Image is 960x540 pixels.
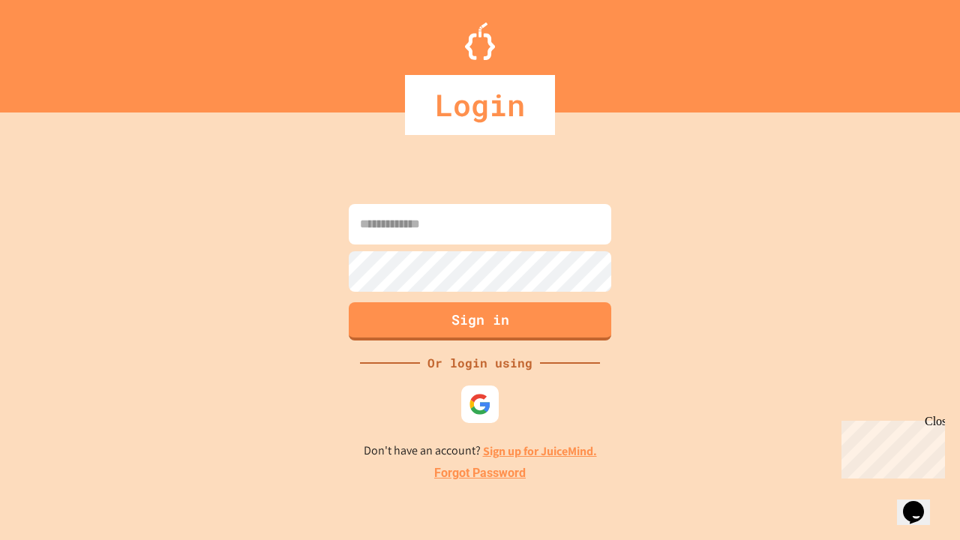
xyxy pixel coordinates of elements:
div: Chat with us now!Close [6,6,103,95]
img: google-icon.svg [469,393,491,415]
a: Sign up for JuiceMind. [483,443,597,459]
img: Logo.svg [465,22,495,60]
button: Sign in [349,302,611,340]
div: Login [405,75,555,135]
div: Or login using [420,354,540,372]
p: Don't have an account? [364,442,597,460]
iframe: chat widget [897,480,945,525]
a: Forgot Password [434,464,526,482]
iframe: chat widget [835,415,945,478]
